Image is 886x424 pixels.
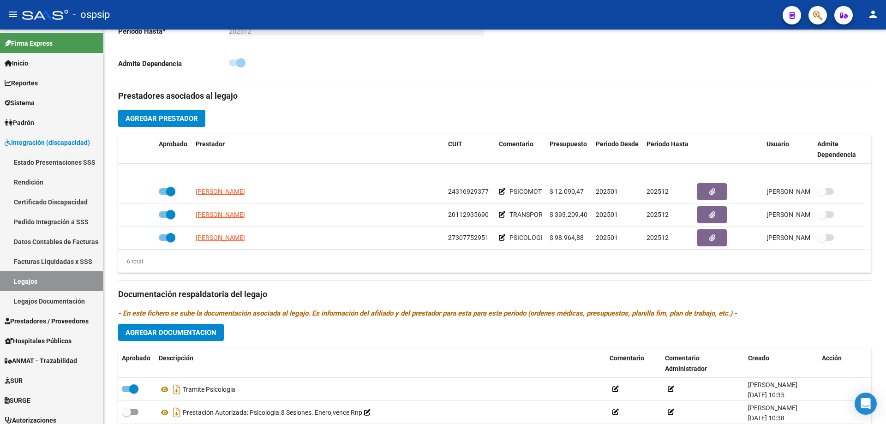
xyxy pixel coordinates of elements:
span: Sistema [5,98,35,108]
span: [PERSON_NAME] [DATE] [766,234,839,241]
span: - ospsip [73,5,110,25]
span: Firma Express [5,38,53,48]
mat-icon: person [868,9,879,20]
span: $ 393.209,40 [550,211,587,218]
span: Acción [822,354,842,362]
span: Comentario [499,140,533,148]
datatable-header-cell: Comentario [495,134,546,165]
span: 202501 [596,188,618,195]
div: Tramite Psicologia [159,382,602,397]
i: - En este fichero se sube la documentación asociada al legajo. Es información del afiliado y del ... [118,309,737,317]
span: 24316929377 [448,188,489,195]
div: 6 total [118,257,143,267]
span: [PERSON_NAME] [196,234,245,241]
datatable-header-cell: Admite Dependencia [814,134,864,165]
datatable-header-cell: Comentario Administrador [661,348,744,379]
span: 202512 [647,188,669,195]
span: Prestadores / Proveedores [5,316,89,326]
datatable-header-cell: CUIT [444,134,495,165]
span: Presupuesto [550,140,587,148]
datatable-header-cell: Presupuesto [546,134,592,165]
span: [DATE] 10:38 [748,414,784,422]
h3: Documentación respaldatoria del legajo [118,288,871,301]
span: 27307752951 [448,234,489,241]
datatable-header-cell: Acción [818,348,864,379]
div: Prestación Autorizada: Psicologia.8 Sesiones. Enero,vence Rnp. [159,405,602,420]
span: SUR [5,376,23,386]
span: Comentario [610,354,644,362]
span: TRANSPORTE A TERAPIAS [509,211,586,218]
datatable-header-cell: Periodo Desde [592,134,643,165]
span: [PERSON_NAME] [196,188,245,195]
datatable-header-cell: Descripción [155,348,606,379]
span: Reportes [5,78,38,88]
span: ANMAT - Trazabilidad [5,356,77,366]
span: [PERSON_NAME] [196,211,245,218]
datatable-header-cell: Usuario [763,134,814,165]
span: 20112935690 [448,211,489,218]
span: PSICOLOGIA/8 SES [509,234,566,241]
h3: Prestadores asociados al legajo [118,90,871,102]
span: Periodo Desde [596,140,639,148]
span: SURGE [5,395,30,406]
span: Comentario Administrador [665,354,707,372]
p: Periodo Hasta [118,26,229,36]
div: Open Intercom Messenger [855,393,877,415]
datatable-header-cell: Prestador [192,134,444,165]
button: Agregar Documentacion [118,324,224,341]
span: Agregar Prestador [126,114,198,123]
span: Aprobado [122,354,150,362]
button: Agregar Prestador [118,110,205,127]
span: Inicio [5,58,28,68]
span: Hospitales Públicos [5,336,72,346]
span: Aprobado [159,140,187,148]
mat-icon: menu [7,9,18,20]
span: 202501 [596,234,618,241]
span: Creado [748,354,769,362]
span: Periodo Hasta [647,140,688,148]
span: CUIT [448,140,462,148]
span: PSICOMOTRICIDAD/ 8 SES [509,188,587,195]
span: 202512 [647,211,669,218]
i: Descargar documento [171,405,183,420]
datatable-header-cell: Aprobado [155,134,192,165]
span: 202501 [596,211,618,218]
span: Descripción [159,354,193,362]
datatable-header-cell: Aprobado [118,348,155,379]
span: [PERSON_NAME] [DATE] [766,188,839,195]
span: [DATE] 10:35 [748,391,784,399]
span: [PERSON_NAME] [748,381,797,388]
p: Admite Dependencia [118,59,229,69]
datatable-header-cell: Creado [744,348,818,379]
span: Integración (discapacidad) [5,137,90,148]
span: [PERSON_NAME] [DATE] [766,211,839,218]
span: [PERSON_NAME] [748,404,797,412]
span: Agregar Documentacion [126,328,216,337]
span: $ 98.964,88 [550,234,584,241]
span: Usuario [766,140,789,148]
datatable-header-cell: Periodo Hasta [643,134,694,165]
i: Descargar documento [171,382,183,397]
span: $ 12.090,47 [550,188,584,195]
span: 202512 [647,234,669,241]
span: Prestador [196,140,225,148]
span: Admite Dependencia [817,140,856,158]
span: Padrón [5,118,34,128]
datatable-header-cell: Comentario [606,348,661,379]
